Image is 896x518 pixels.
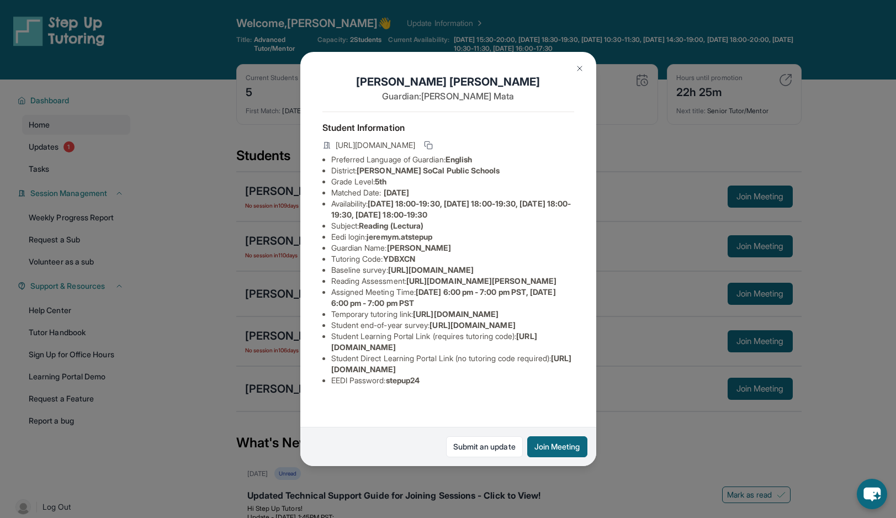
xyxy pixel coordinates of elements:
li: Grade Level: [331,176,574,187]
li: Student Direct Learning Portal Link (no tutoring code required) : [331,353,574,375]
span: [PERSON_NAME] [387,243,452,252]
li: Student Learning Portal Link (requires tutoring code) : [331,331,574,353]
span: YDBXCN [383,254,415,263]
span: [DATE] [384,188,409,197]
span: [URL][DOMAIN_NAME] [336,140,415,151]
button: Join Meeting [527,436,587,457]
span: [PERSON_NAME] SoCal Public Schools [357,166,500,175]
span: [URL][DOMAIN_NAME][PERSON_NAME] [406,276,556,286]
h1: [PERSON_NAME] [PERSON_NAME] [322,74,574,89]
span: English [446,155,473,164]
li: District: [331,165,574,176]
li: Guardian Name : [331,242,574,253]
span: [URL][DOMAIN_NAME] [413,309,499,319]
li: Eedi login : [331,231,574,242]
span: jeremym.atstepup [367,232,432,241]
h4: Student Information [322,121,574,134]
span: [URL][DOMAIN_NAME] [430,320,515,330]
li: Student end-of-year survey : [331,320,574,331]
li: Subject : [331,220,574,231]
p: Guardian: [PERSON_NAME] Mata [322,89,574,103]
button: chat-button [857,479,887,509]
span: Reading (Lectura) [359,221,423,230]
span: [URL][DOMAIN_NAME] [388,265,474,274]
li: Assigned Meeting Time : [331,287,574,309]
a: Submit an update [446,436,523,457]
img: Close Icon [575,64,584,73]
li: Temporary tutoring link : [331,309,574,320]
li: Tutoring Code : [331,253,574,265]
li: Reading Assessment : [331,276,574,287]
li: EEDI Password : [331,375,574,386]
span: [DATE] 18:00-19:30, [DATE] 18:00-19:30, [DATE] 18:00-19:30, [DATE] 18:00-19:30 [331,199,571,219]
button: Copy link [422,139,435,152]
li: Preferred Language of Guardian: [331,154,574,165]
li: Matched Date: [331,187,574,198]
li: Availability: [331,198,574,220]
li: Baseline survey : [331,265,574,276]
span: 5th [375,177,386,186]
span: stepup24 [386,376,420,385]
span: [DATE] 6:00 pm - 7:00 pm PST, [DATE] 6:00 pm - 7:00 pm PST [331,287,556,308]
